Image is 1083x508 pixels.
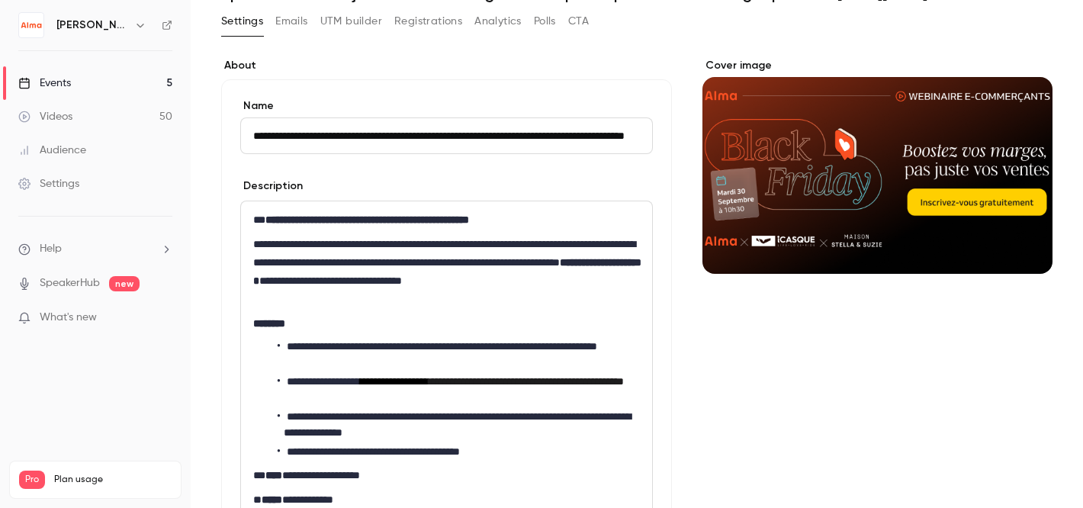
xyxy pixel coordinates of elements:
[702,58,1052,73] label: Cover image
[394,9,462,34] button: Registrations
[18,143,86,158] div: Audience
[568,9,589,34] button: CTA
[18,241,172,257] li: help-dropdown-opener
[474,9,522,34] button: Analytics
[275,9,307,34] button: Emails
[54,474,172,486] span: Plan usage
[154,311,172,325] iframe: Noticeable Trigger
[18,76,71,91] div: Events
[240,178,303,194] label: Description
[40,310,97,326] span: What's new
[18,109,72,124] div: Videos
[40,275,100,291] a: SpeakerHub
[534,9,556,34] button: Polls
[56,18,128,33] h6: [PERSON_NAME]
[221,58,672,73] label: About
[240,98,653,114] label: Name
[320,9,382,34] button: UTM builder
[19,13,43,37] img: Alma
[221,9,263,34] button: Settings
[19,471,45,489] span: Pro
[702,58,1052,274] section: Cover image
[18,176,79,191] div: Settings
[109,276,140,291] span: new
[40,241,62,257] span: Help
